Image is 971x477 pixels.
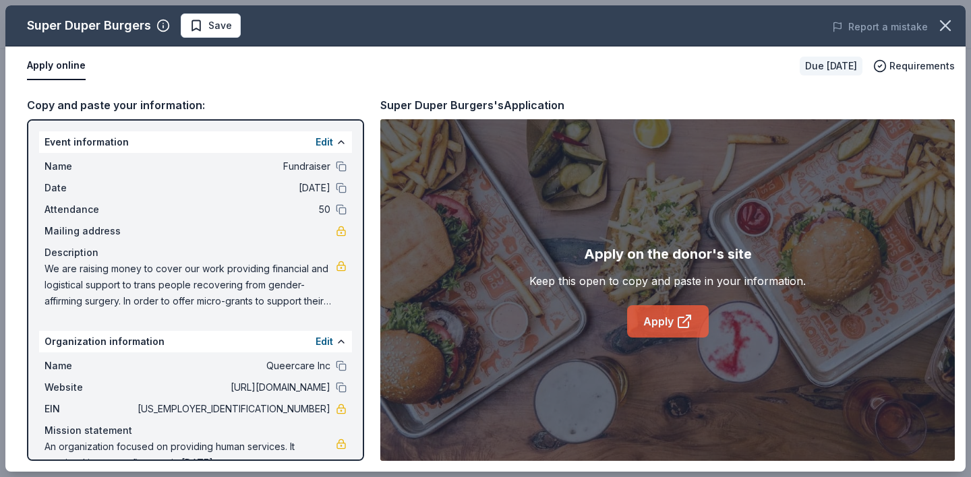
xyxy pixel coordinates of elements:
[27,96,364,114] div: Copy and paste your information:
[832,19,928,35] button: Report a mistake
[316,134,333,150] button: Edit
[45,401,135,417] span: EIN
[627,305,709,338] a: Apply
[45,422,347,439] div: Mission statement
[45,261,336,309] span: We are raising money to cover our work providing financial and logistical support to trans people...
[135,401,330,417] span: [US_EMPLOYER_IDENTIFICATION_NUMBER]
[889,58,955,74] span: Requirements
[380,96,564,114] div: Super Duper Burgers's Application
[208,18,232,34] span: Save
[873,58,955,74] button: Requirements
[135,379,330,395] span: [URL][DOMAIN_NAME]
[135,201,330,218] span: 50
[584,243,752,265] div: Apply on the donor's site
[27,52,86,80] button: Apply online
[45,245,347,261] div: Description
[45,358,135,374] span: Name
[45,180,135,196] span: Date
[800,57,862,75] div: Due [DATE]
[45,439,336,471] span: An organization focused on providing human services. It received its nonprofit status in [DATE].
[27,15,151,36] div: Super Duper Burgers
[39,331,352,352] div: Organization information
[181,13,241,38] button: Save
[39,131,352,153] div: Event information
[45,201,135,218] span: Attendance
[135,158,330,174] span: Fundraiser
[316,333,333,350] button: Edit
[135,180,330,196] span: [DATE]
[45,223,135,239] span: Mailing address
[45,158,135,174] span: Name
[135,358,330,374] span: Queercare Inc
[45,379,135,395] span: Website
[529,273,806,289] div: Keep this open to copy and paste in your information.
